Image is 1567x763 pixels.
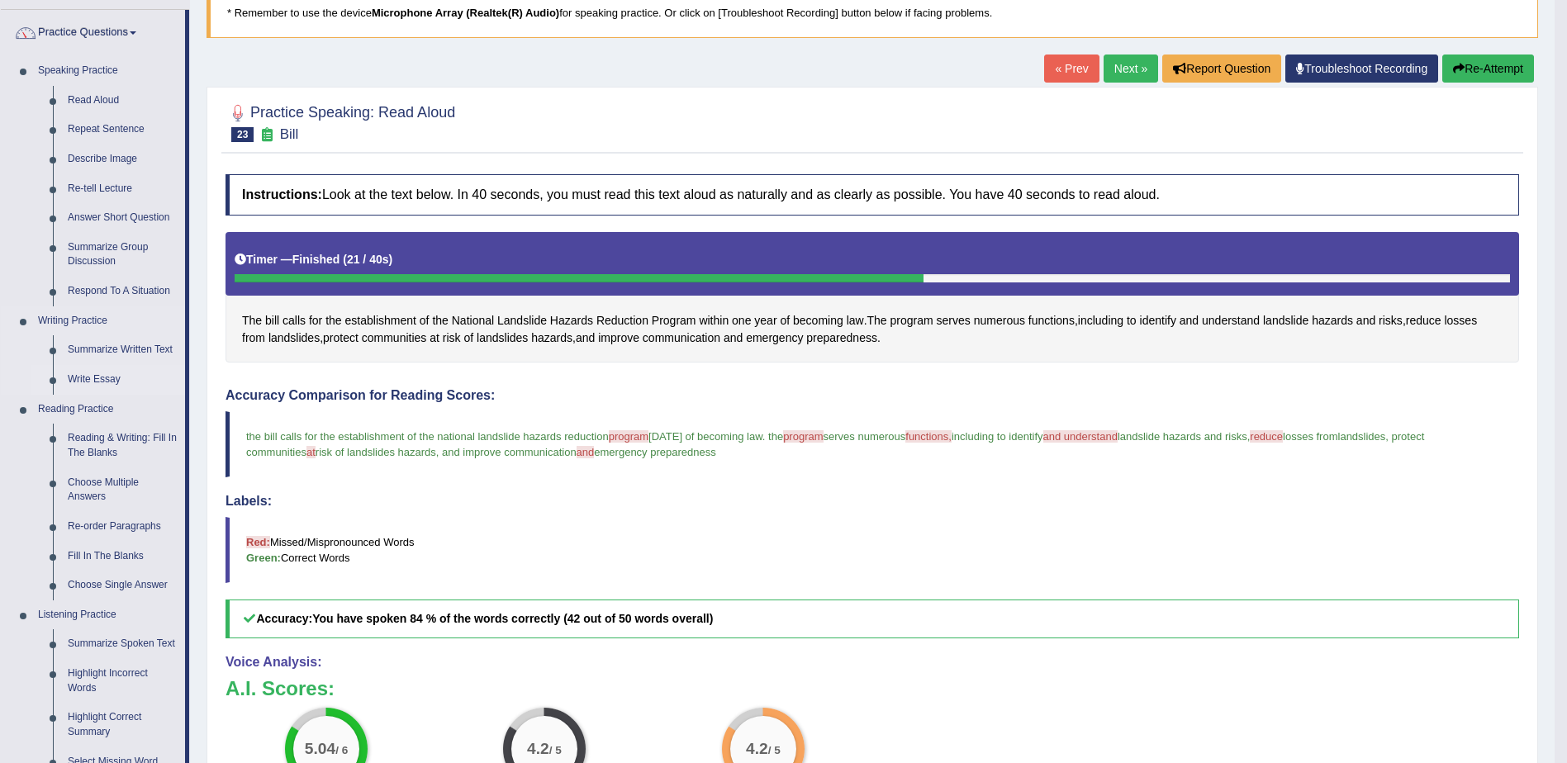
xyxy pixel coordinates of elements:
span: Click to see word definition [1180,312,1199,329]
span: Click to see word definition [1202,312,1260,329]
span: Click to see word definition [746,329,803,347]
b: ) [389,253,393,266]
a: Reading Practice [31,395,185,424]
span: Click to see word definition [477,329,528,347]
a: Respond To A Situation [60,277,185,306]
span: , [436,446,439,458]
span: Click to see word definition [531,329,572,347]
span: Click to see word definition [268,329,320,347]
b: Instructions: [242,187,322,201]
span: Click to see word definition [699,312,729,329]
span: and [577,446,595,458]
a: Writing Practice [31,306,185,336]
small: / 6 [335,745,348,757]
span: Click to see word definition [283,312,306,329]
span: Click to see word definition [265,312,279,329]
span: Click to see word definition [550,312,593,329]
span: Click to see word definition [1444,312,1477,329]
span: including to identify [952,430,1043,443]
b: Finished [292,253,340,266]
h5: Timer — [235,254,392,266]
span: Click to see word definition [793,312,843,329]
big: 5.04 [305,740,335,758]
span: Click to see word definition [420,312,430,329]
h4: Accuracy Comparison for Reading Scores: [226,388,1519,403]
h2: Practice Speaking: Read Aloud [226,101,455,142]
span: Click to see word definition [345,312,416,329]
span: Click to see word definition [430,329,439,347]
b: 21 / 40s [347,253,389,266]
a: Read Aloud [60,86,185,116]
span: at [306,446,316,458]
span: the bill calls for the establishment of the national landslide hazards reduction [246,430,609,443]
span: Click to see word definition [362,329,427,347]
span: reduce [1250,430,1283,443]
a: Re-tell Lecture [60,174,185,204]
b: Green: [246,552,281,564]
small: Exam occurring question [258,127,275,143]
a: Troubleshoot Recording [1285,54,1438,83]
span: program [783,430,823,443]
span: landslide hazards and risks, [1118,430,1250,443]
a: Speaking Practice [31,56,185,86]
span: Click to see word definition [325,312,341,329]
small: Bill [280,126,299,142]
span: Click to see word definition [1356,312,1375,329]
span: Click to see word definition [1078,312,1123,329]
a: Re-order Paragraphs [60,512,185,542]
a: Fill In The Blanks [60,542,185,571]
span: emergency preparedness [594,446,715,458]
span: and improve communication [442,446,577,458]
big: 4.2 [528,740,550,758]
span: Click to see word definition [452,312,494,329]
a: Practice Questions [1,10,185,51]
b: Microphone Array (Realtek(R) Audio) [372,7,559,19]
span: Click to see word definition [806,329,877,347]
span: [DATE] of becoming law. the [648,430,783,443]
a: Write Essay [60,365,185,395]
span: Click to see word definition [1312,312,1353,329]
span: Click to see word definition [1028,312,1075,329]
blockquote: Missed/Mispronounced Words Correct Words [226,517,1519,583]
span: program [609,430,648,443]
a: Summarize Written Text [60,335,185,365]
div: . , , , , . [226,232,1519,363]
a: Answer Short Question [60,203,185,233]
span: risk of landslides hazards [316,446,436,458]
a: Reading & Writing: Fill In The Blanks [60,424,185,467]
a: Next » [1104,54,1158,83]
a: Repeat Sentence [60,115,185,145]
button: Report Question [1162,54,1281,83]
span: 23 [231,127,254,142]
span: Click to see word definition [309,312,322,329]
button: Re-Attempt [1442,54,1534,83]
span: Click to see word definition [754,312,776,329]
span: Click to see word definition [937,312,971,329]
a: Listening Practice [31,600,185,630]
span: Click to see word definition [867,312,887,329]
a: Summarize Spoken Text [60,629,185,659]
span: Click to see word definition [432,312,448,329]
span: Click to see word definition [643,329,720,347]
a: Choose Single Answer [60,571,185,600]
span: Click to see word definition [974,312,1025,329]
a: Choose Multiple Answers [60,468,185,512]
span: Click to see word definition [443,329,461,347]
span: Click to see word definition [732,312,751,329]
span: Click to see word definition [242,312,262,329]
a: Describe Image [60,145,185,174]
span: Click to see word definition [652,312,696,329]
span: losses from [1283,430,1337,443]
span: Click to see word definition [1263,312,1308,329]
span: Click to see word definition [596,312,648,329]
span: Click to see word definition [497,312,547,329]
span: Click to see word definition [724,329,743,347]
h5: Accuracy: [226,599,1519,638]
a: Highlight Correct Summary [60,703,185,746]
b: A.I. Scores: [226,677,335,699]
b: Red: [246,536,270,548]
a: Highlight Incorrect Words [60,659,185,703]
span: Click to see word definition [1406,312,1441,329]
big: 4.2 [746,740,768,758]
span: Click to see word definition [1140,312,1176,329]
